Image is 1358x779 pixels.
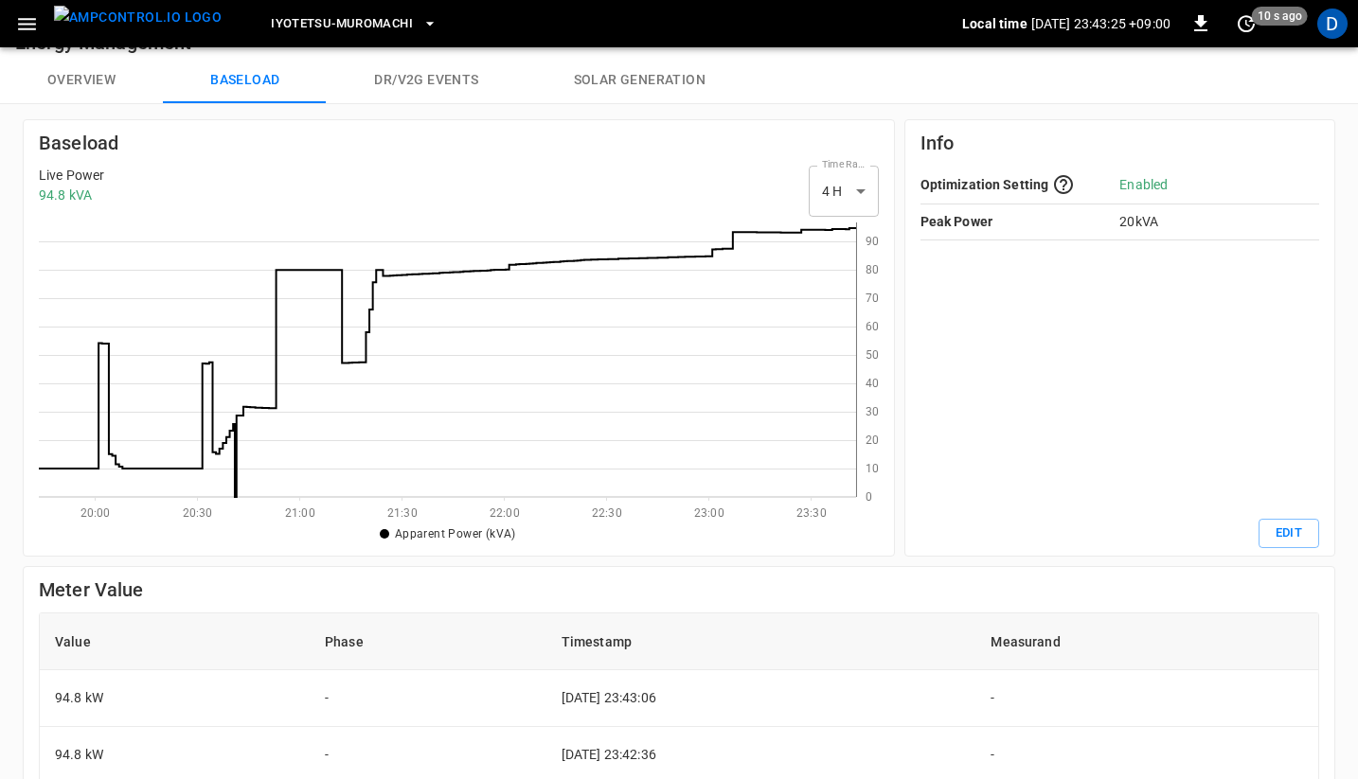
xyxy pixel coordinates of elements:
[271,13,413,35] span: Iyotetsu-Muromachi
[592,506,622,520] text: 22:30
[866,405,879,418] text: 30
[1259,519,1319,548] button: Edit
[40,613,310,670] th: Value
[40,670,310,727] td: 94.8 kW
[183,506,213,520] text: 20:30
[866,377,879,390] text: 40
[920,175,1049,195] p: Optimization Setting
[866,235,879,248] text: 90
[866,462,879,475] text: 10
[1317,9,1348,39] div: profile-icon
[1231,9,1261,39] button: set refresh interval
[866,320,879,333] text: 60
[962,14,1027,33] p: Local time
[866,263,879,276] text: 80
[866,490,872,504] text: 0
[163,58,327,103] button: Baseload
[263,6,445,43] button: Iyotetsu-Muromachi
[490,506,520,520] text: 22:00
[546,670,976,727] td: [DATE] 23:43:06
[310,670,546,727] td: -
[39,186,104,205] p: 94.8 kVA
[920,212,1120,232] p: Peak Power
[866,292,879,305] text: 70
[39,166,104,186] p: Live Power
[285,506,315,520] text: 21:00
[39,128,879,158] h6: Baseload
[310,613,546,670] th: Phase
[866,434,879,447] text: 20
[975,613,1318,670] th: Measurand
[694,506,724,520] text: 23:00
[387,506,418,520] text: 21:30
[54,6,222,29] img: ampcontrol.io logo
[1252,7,1308,26] span: 10 s ago
[527,58,753,103] button: Solar generation
[80,506,111,520] text: 20:00
[1119,212,1319,232] p: 20 kVA
[975,670,1318,727] td: -
[546,613,976,670] th: Timestamp
[39,575,1319,605] h6: Meter Value
[866,348,879,362] text: 50
[809,166,879,217] div: 4 H
[395,527,516,540] span: Apparent Power (kVA)
[822,157,869,172] label: Time Range
[1119,175,1319,195] p: Enabled
[920,128,1319,158] h6: Info
[327,58,526,103] button: Dr/V2G events
[1031,14,1170,33] p: [DATE] 23:43:25 +09:00
[796,506,827,520] text: 23:30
